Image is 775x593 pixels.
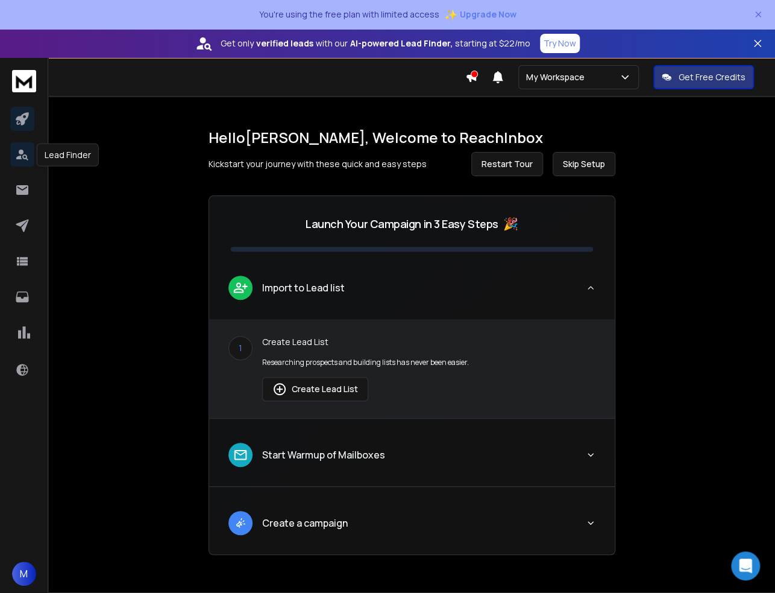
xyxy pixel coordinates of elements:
[262,377,368,401] button: Create Lead List
[262,281,345,295] p: Import to Lead list
[503,215,518,232] span: 🎉
[209,128,615,147] h1: Hello [PERSON_NAME] , Welcome to ReachInbox
[233,280,248,295] img: lead
[306,215,498,232] p: Launch Your Campaign in 3 Easy Steps
[350,37,453,49] strong: AI-powered Lead Finder,
[460,8,516,21] span: Upgrade Now
[553,152,615,176] button: Skip Setup
[221,37,530,49] p: Get only with our starting at $22/mo
[259,8,439,21] p: You're using the free plan with limited access
[233,515,248,530] img: lead
[209,433,615,486] button: leadStart Warmup of Mailboxes
[12,562,36,586] button: M
[209,501,615,554] button: leadCreate a campaign
[679,71,745,83] p: Get Free Credits
[544,37,576,49] p: Try Now
[256,37,313,49] strong: verified leads
[262,448,385,462] p: Start Warmup of Mailboxes
[444,2,516,27] button: ✨Upgrade Now
[209,158,427,170] p: Kickstart your journey with these quick and easy steps
[262,336,595,348] p: Create Lead List
[262,516,348,530] p: Create a campaign
[228,336,253,360] div: 1
[471,152,543,176] button: Restart Tour
[444,6,457,23] span: ✨
[731,551,760,580] div: Open Intercom Messenger
[262,358,595,367] p: Researching prospects and building lists has never been easier.
[526,71,589,83] p: My Workspace
[272,382,287,396] img: lead
[563,158,605,170] span: Skip Setup
[233,447,248,463] img: lead
[540,34,580,53] button: Try Now
[37,144,99,166] div: Lead Finder
[653,65,754,89] button: Get Free Credits
[209,319,615,418] div: leadImport to Lead list
[209,266,615,319] button: leadImport to Lead list
[12,70,36,92] img: logo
